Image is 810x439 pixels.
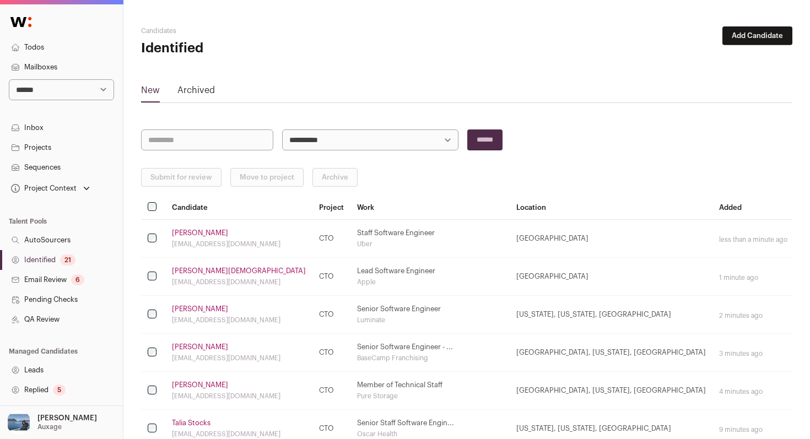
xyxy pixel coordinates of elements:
[719,387,787,396] div: 4 minutes ago
[350,220,510,258] td: Staff Software Engineer
[172,305,228,313] a: [PERSON_NAME]
[141,84,160,101] a: New
[719,349,787,358] div: 3 minutes ago
[172,392,306,400] div: [EMAIL_ADDRESS][DOMAIN_NAME]
[719,311,787,320] div: 2 minutes ago
[719,273,787,282] div: 1 minute ago
[357,430,503,438] div: Oscar Health
[37,422,62,431] p: Auxage
[350,196,510,220] th: Work
[350,296,510,334] td: Senior Software Engineer
[510,334,712,372] td: [GEOGRAPHIC_DATA], [US_STATE], [GEOGRAPHIC_DATA]
[53,384,66,395] div: 5
[312,334,350,372] td: CTO
[9,184,77,193] div: Project Context
[172,316,306,324] div: [EMAIL_ADDRESS][DOMAIN_NAME]
[312,372,350,410] td: CTO
[350,334,510,372] td: Senior Software Engineer - ...
[172,381,228,389] a: [PERSON_NAME]
[37,414,97,422] p: [PERSON_NAME]
[4,410,99,435] button: Open dropdown
[172,343,228,351] a: [PERSON_NAME]
[141,40,358,57] h1: Identified
[719,425,787,434] div: 9 minutes ago
[712,196,794,220] th: Added
[722,26,792,45] button: Add Candidate
[510,258,712,296] td: [GEOGRAPHIC_DATA]
[312,196,350,220] th: Project
[172,419,210,427] a: Talia Stocks
[172,240,306,248] div: [EMAIL_ADDRESS][DOMAIN_NAME]
[7,410,31,435] img: 17109629-medium_jpg
[172,267,306,275] a: [PERSON_NAME][DEMOGRAPHIC_DATA]
[350,372,510,410] td: Member of Technical Staff
[9,181,92,196] button: Open dropdown
[510,196,712,220] th: Location
[172,430,306,438] div: [EMAIL_ADDRESS][DOMAIN_NAME]
[312,296,350,334] td: CTO
[350,258,510,296] td: Lead Software Engineer
[172,278,306,286] div: [EMAIL_ADDRESS][DOMAIN_NAME]
[312,258,350,296] td: CTO
[71,274,84,285] div: 6
[177,84,215,101] a: Archived
[357,278,503,286] div: Apple
[60,254,75,265] div: 21
[510,372,712,410] td: [GEOGRAPHIC_DATA], [US_STATE], [GEOGRAPHIC_DATA]
[141,26,358,35] h2: Candidates
[510,296,712,334] td: [US_STATE], [US_STATE], [GEOGRAPHIC_DATA]
[357,240,503,248] div: Uber
[357,354,503,362] div: BaseCamp Franchising
[357,392,503,400] div: Pure Storage
[312,220,350,258] td: CTO
[510,220,712,258] td: [GEOGRAPHIC_DATA]
[172,354,306,362] div: [EMAIL_ADDRESS][DOMAIN_NAME]
[4,11,37,33] img: Wellfound
[172,229,228,237] a: [PERSON_NAME]
[719,235,787,244] div: less than a minute ago
[357,316,503,324] div: Luminate
[165,196,312,220] th: Candidate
